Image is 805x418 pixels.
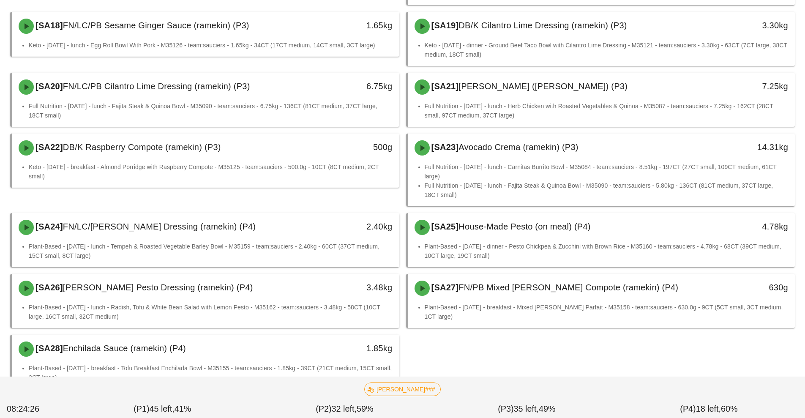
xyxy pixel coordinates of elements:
[702,281,788,294] div: 630g
[63,344,186,353] span: Enchilada Sauce (ramekin) (P4)
[71,401,254,417] div: (P1) 41%
[425,242,789,260] li: Plant-Based - [DATE] - dinner - Pesto Chickpea & Zucchini with Brown Rice - M35160 - team:saucier...
[29,363,393,382] li: Plant-Based - [DATE] - breakfast - Tofu Breakfast Enchilada Bowl - M35155 - team:sauciers - 1.85k...
[425,162,789,181] li: Full Nutrition - [DATE] - lunch - Carnitas Burrito Bowl - M35084 - team:sauciers - 8.51kg - 197CT...
[306,79,392,93] div: 6.75kg
[34,222,63,231] span: [SA24]
[254,401,436,417] div: (P2) 59%
[29,303,393,321] li: Plant-Based - [DATE] - lunch - Radish, Tofu & White Bean Salad with Lemon Pesto - M35162 - team:s...
[430,21,459,30] span: [SA19]
[702,19,788,32] div: 3.30kg
[370,383,435,396] span: [PERSON_NAME]###
[63,21,249,30] span: FN/LC/PB Sesame Ginger Sauce (ramekin) (P3)
[63,82,250,91] span: FN/LC/PB Cilantro Lime Dressing (ramekin) (P3)
[34,142,63,152] span: [SA22]
[29,162,393,181] li: Keto - [DATE] - breakfast - Almond Porridge with Raspberry Compote - M35125 - team:sauciers - 500...
[34,283,63,292] span: [SA26]
[306,220,392,233] div: 2.40kg
[29,41,393,50] li: Keto - [DATE] - lunch - Egg Roll Bowl With Pork - M35126 - team:sauciers - 1.65kg - 34CT (17CT me...
[458,222,590,231] span: House-Made Pesto (on meal) (P4)
[430,142,459,152] span: [SA23]
[425,303,789,321] li: Plant-Based - [DATE] - breakfast - Mixed [PERSON_NAME] Parfait - M35158 - team:sauciers - 630.0g ...
[702,79,788,93] div: 7.25kg
[702,140,788,154] div: 14.31kg
[34,82,63,91] span: [SA20]
[63,142,221,152] span: DB/K Raspberry Compote (ramekin) (P3)
[63,283,253,292] span: [PERSON_NAME] Pesto Dressing (ramekin) (P4)
[149,404,174,413] span: 45 left,
[430,222,459,231] span: [SA25]
[29,101,393,120] li: Full Nutrition - [DATE] - lunch - Fajita Steak & Quinoa Bowl - M35090 - team:sauciers - 6.75kg - ...
[306,281,392,294] div: 3.48kg
[430,283,459,292] span: [SA27]
[702,220,788,233] div: 4.78kg
[5,401,71,417] div: 08:24:26
[436,401,618,417] div: (P3) 49%
[618,401,800,417] div: (P4) 60%
[425,101,789,120] li: Full Nutrition - [DATE] - lunch - Herb Chicken with Roasted Vegetables & Quinoa - M35087 - team:s...
[306,19,392,32] div: 1.65kg
[696,404,721,413] span: 18 left,
[458,21,627,30] span: DB/K Cilantro Lime Dressing (ramekin) (P3)
[306,342,392,355] div: 1.85kg
[425,41,789,59] li: Keto - [DATE] - dinner - Ground Beef Taco Bowl with Cilantro Lime Dressing - M35121 - team:saucie...
[458,283,678,292] span: FN/PB Mixed [PERSON_NAME] Compote (ramekin) (P4)
[34,21,63,30] span: [SA18]
[332,404,357,413] span: 32 left,
[29,242,393,260] li: Plant-Based - [DATE] - lunch - Tempeh & Roasted Vegetable Barley Bowl - M35159 - team:sauciers - ...
[63,222,256,231] span: FN/LC/[PERSON_NAME] Dressing (ramekin) (P4)
[514,404,539,413] span: 35 left,
[458,82,628,91] span: [PERSON_NAME] ([PERSON_NAME]) (P3)
[430,82,459,91] span: [SA21]
[34,344,63,353] span: [SA28]
[306,140,392,154] div: 500g
[425,181,789,199] li: Full Nutrition - [DATE] - lunch - Fajita Steak & Quinoa Bowl - M35090 - team:sauciers - 5.80kg - ...
[458,142,578,152] span: Avocado Crema (ramekin) (P3)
